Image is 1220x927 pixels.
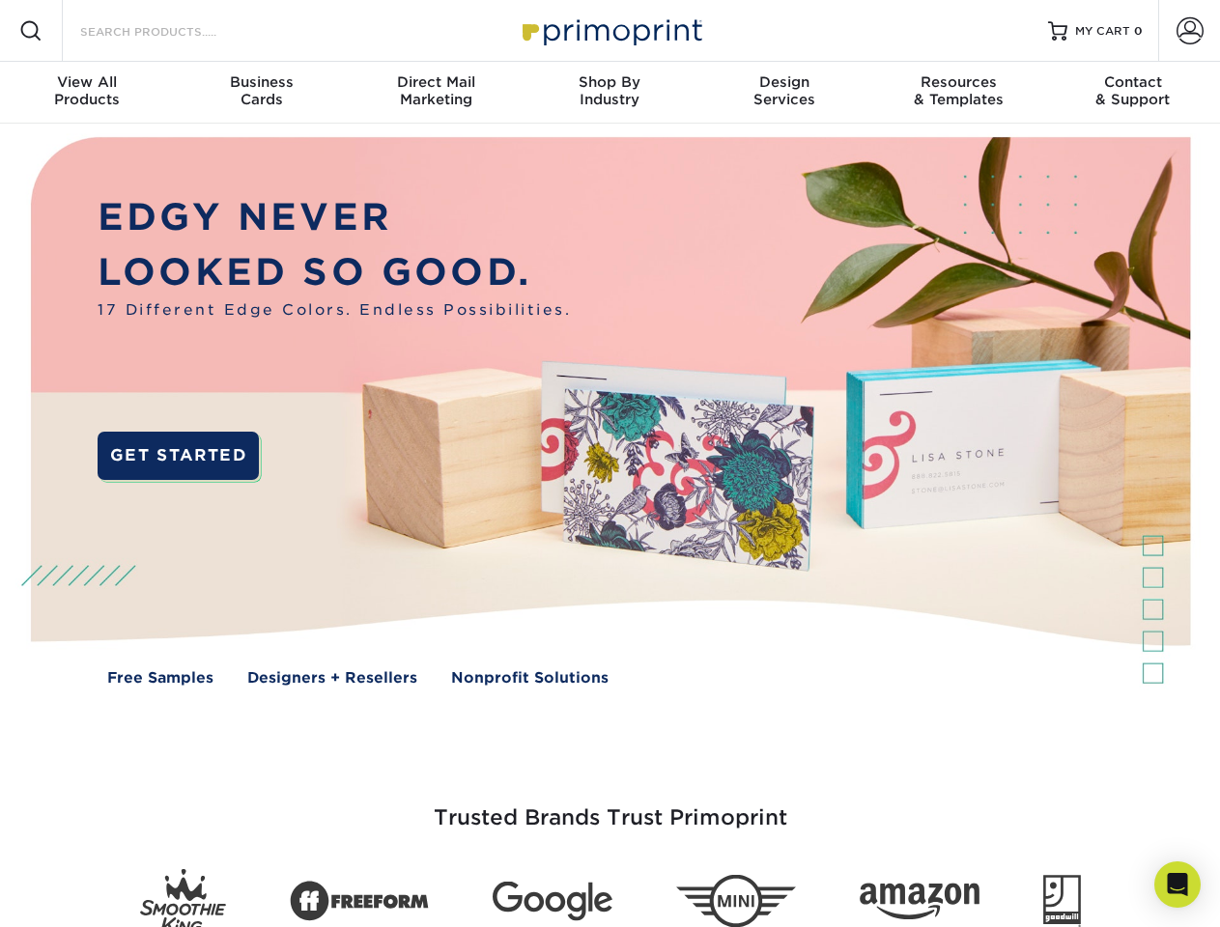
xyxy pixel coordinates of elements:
span: 17 Different Edge Colors. Endless Possibilities. [98,299,571,322]
a: Designers + Resellers [247,667,417,689]
div: & Support [1046,73,1220,108]
a: Resources& Templates [871,62,1045,124]
img: Primoprint [514,10,707,51]
img: Google [493,882,612,921]
a: Nonprofit Solutions [451,667,609,689]
span: 0 [1134,24,1143,38]
a: DesignServices [697,62,871,124]
div: & Templates [871,73,1045,108]
span: Shop By [523,73,696,91]
div: Services [697,73,871,108]
span: Direct Mail [349,73,523,91]
h3: Trusted Brands Trust Primoprint [45,759,1176,854]
iframe: Google Customer Reviews [5,868,164,920]
span: Design [697,73,871,91]
div: Cards [174,73,348,108]
span: MY CART [1075,23,1130,40]
span: Contact [1046,73,1220,91]
a: GET STARTED [98,432,259,480]
div: Open Intercom Messenger [1154,861,1201,908]
a: BusinessCards [174,62,348,124]
a: Shop ByIndustry [523,62,696,124]
a: Direct MailMarketing [349,62,523,124]
img: Goodwill [1043,875,1081,927]
span: Resources [871,73,1045,91]
p: LOOKED SO GOOD. [98,245,571,300]
img: Amazon [860,884,979,920]
div: Marketing [349,73,523,108]
span: Business [174,73,348,91]
p: EDGY NEVER [98,190,571,245]
input: SEARCH PRODUCTS..... [78,19,267,42]
a: Contact& Support [1046,62,1220,124]
div: Industry [523,73,696,108]
a: Free Samples [107,667,213,689]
